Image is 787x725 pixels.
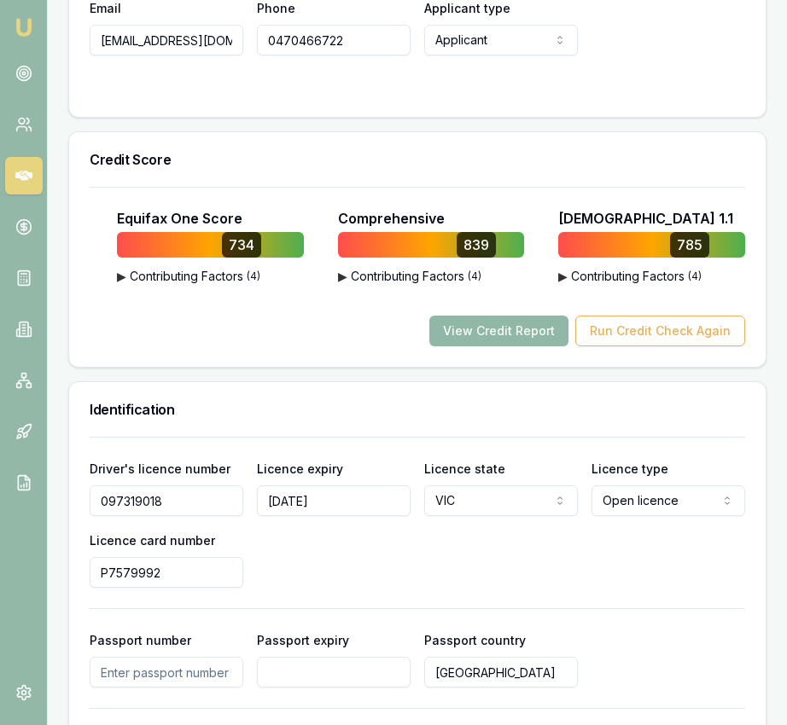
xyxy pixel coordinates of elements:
[257,25,411,55] input: 0431 234 567
[558,208,733,229] p: [DEMOGRAPHIC_DATA] 1.1
[117,268,339,285] button: ▶Contributing Factors(4)
[90,533,215,548] label: Licence card number
[90,633,191,647] label: Passport number
[424,1,510,15] label: Applicant type
[257,633,349,647] label: Passport expiry
[338,208,445,229] p: Comprehensive
[90,461,230,476] label: Driver's licence number
[90,1,121,15] label: Email
[14,17,34,38] img: emu-icon-u.png
[222,232,261,258] div: 734
[90,403,745,416] h3: Identification
[424,461,505,476] label: Licence state
[558,268,780,285] button: ▶Contributing Factors(4)
[117,208,242,229] p: Equifax One Score
[688,270,702,283] span: ( 4 )
[90,657,243,687] input: Enter passport number
[429,316,568,346] button: View Credit Report
[468,270,481,283] span: ( 4 )
[457,232,496,258] div: 839
[670,232,709,258] div: 785
[592,461,668,476] label: Licence type
[575,316,745,346] button: Run Credit Check Again
[247,270,260,283] span: ( 4 )
[257,1,295,15] label: Phone
[558,268,568,285] span: ▶
[424,657,578,687] input: Enter passport country
[90,485,243,516] input: Enter driver's licence number
[117,268,126,285] span: ▶
[257,461,343,476] label: Licence expiry
[90,153,745,166] h3: Credit Score
[338,268,347,285] span: ▶
[90,557,243,588] input: Enter driver's licence card number
[338,268,560,285] button: ▶Contributing Factors(4)
[424,633,526,647] label: Passport country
